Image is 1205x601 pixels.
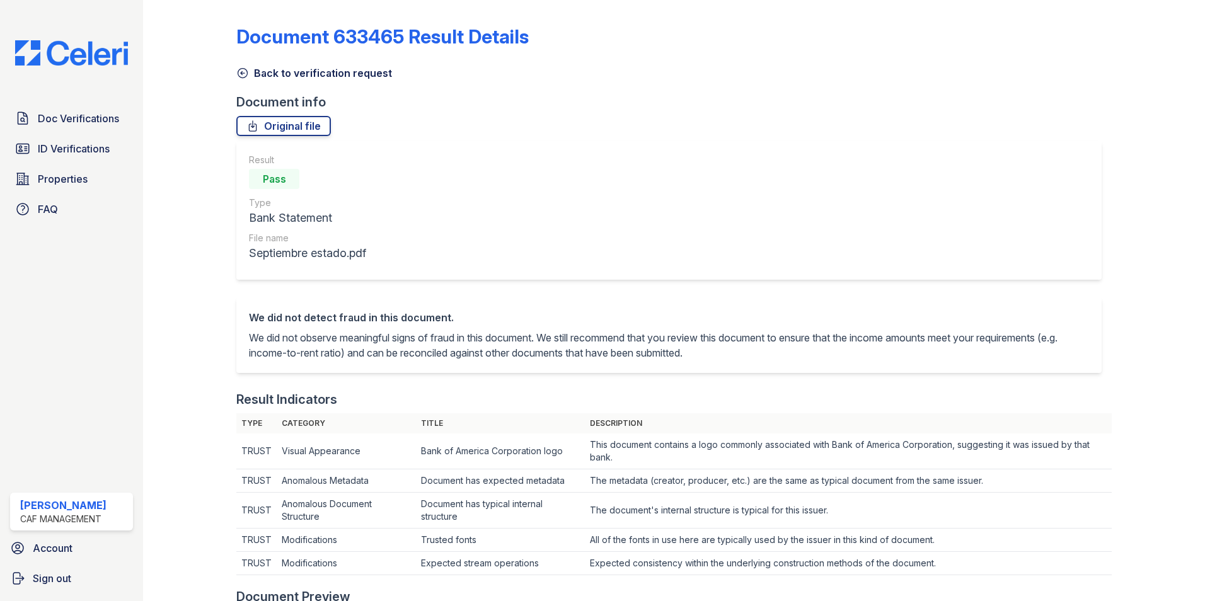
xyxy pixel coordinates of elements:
[249,310,1089,325] div: We did not detect fraud in this document.
[236,469,277,493] td: TRUST
[585,413,1112,433] th: Description
[33,541,72,556] span: Account
[38,171,88,186] span: Properties
[249,330,1089,360] p: We did not observe meaningful signs of fraud in this document. We still recommend that you review...
[416,493,585,529] td: Document has typical internal structure
[20,498,107,513] div: [PERSON_NAME]
[416,469,585,493] td: Document has expected metadata
[277,469,416,493] td: Anomalous Metadata
[236,493,277,529] td: TRUST
[5,535,138,561] a: Account
[585,493,1112,529] td: The document's internal structure is typical for this issuer.
[10,106,133,131] a: Doc Verifications
[38,141,110,156] span: ID Verifications
[10,136,133,161] a: ID Verifications
[249,154,366,166] div: Result
[416,529,585,552] td: Trusted fonts
[416,413,585,433] th: Title
[1152,551,1192,588] iframe: chat widget
[236,66,392,81] a: Back to verification request
[5,40,138,66] img: CE_Logo_Blue-a8612792a0a2168367f1c8372b55b34899dd931a85d93a1a3d3e32e68fde9ad4.png
[236,116,331,136] a: Original file
[33,571,71,586] span: Sign out
[236,391,337,408] div: Result Indicators
[416,433,585,469] td: Bank of America Corporation logo
[5,566,138,591] a: Sign out
[236,413,277,433] th: Type
[585,469,1112,493] td: The metadata (creator, producer, etc.) are the same as typical document from the same issuer.
[249,209,366,227] div: Bank Statement
[236,25,529,48] a: Document 633465 Result Details
[236,93,1112,111] div: Document info
[236,529,277,552] td: TRUST
[236,552,277,575] td: TRUST
[20,513,107,525] div: CAF Management
[38,111,119,126] span: Doc Verifications
[10,166,133,192] a: Properties
[249,232,366,244] div: File name
[249,244,366,262] div: Septiembre estado.pdf
[277,433,416,469] td: Visual Appearance
[277,552,416,575] td: Modifications
[277,413,416,433] th: Category
[416,552,585,575] td: Expected stream operations
[236,433,277,469] td: TRUST
[585,552,1112,575] td: Expected consistency within the underlying construction methods of the document.
[38,202,58,217] span: FAQ
[277,493,416,529] td: Anomalous Document Structure
[249,169,299,189] div: Pass
[249,197,366,209] div: Type
[10,197,133,222] a: FAQ
[277,529,416,552] td: Modifications
[585,529,1112,552] td: All of the fonts in use here are typically used by the issuer in this kind of document.
[585,433,1112,469] td: This document contains a logo commonly associated with Bank of America Corporation, suggesting it...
